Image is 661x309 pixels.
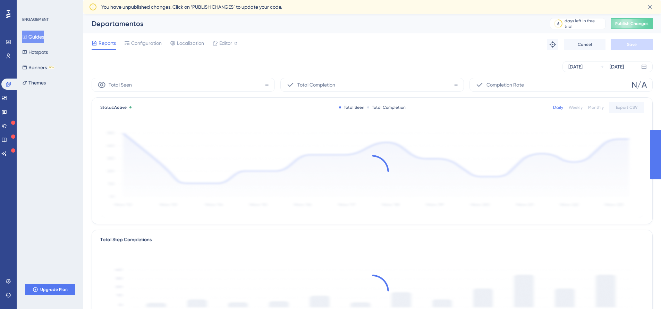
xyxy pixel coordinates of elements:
div: days left in free trial [565,18,603,29]
span: Cancel [578,42,592,47]
span: Status: [100,105,127,110]
span: - [454,79,458,90]
span: Active [114,105,127,110]
span: You have unpublished changes. Click on ‘PUBLISH CHANGES’ to update your code. [101,3,282,11]
div: Daily [553,105,563,110]
span: N/A [632,79,647,90]
button: Guides [22,31,44,43]
div: Monthly [588,105,604,110]
span: Localization [177,39,204,47]
span: Export CSV [616,105,638,110]
span: Upgrade Plan [40,287,68,292]
div: [DATE] [610,63,624,71]
div: Total Seen [339,105,364,110]
div: 6 [557,21,560,26]
iframe: UserGuiding AI Assistant Launcher [632,282,653,302]
button: Cancel [564,39,605,50]
span: Save [627,42,637,47]
button: BannersBETA [22,61,54,74]
button: Upgrade Plan [25,284,75,295]
button: Save [611,39,653,50]
button: Hotspots [22,46,48,58]
div: Total Completion [367,105,406,110]
div: [DATE] [568,63,583,71]
div: Weekly [569,105,583,110]
span: Completion Rate [486,81,524,89]
div: Total Step Completions [100,236,152,244]
span: Reports [99,39,116,47]
button: Publish Changes [611,18,653,29]
span: Total Seen [109,81,132,89]
button: Export CSV [609,102,644,113]
span: Total Completion [297,81,335,89]
div: Departamentos [92,19,533,29]
span: Configuration [131,39,162,47]
span: Editor [219,39,232,47]
div: ENGAGEMENT [22,17,49,22]
span: - [265,79,269,90]
div: BETA [48,66,54,69]
button: Themes [22,76,46,89]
